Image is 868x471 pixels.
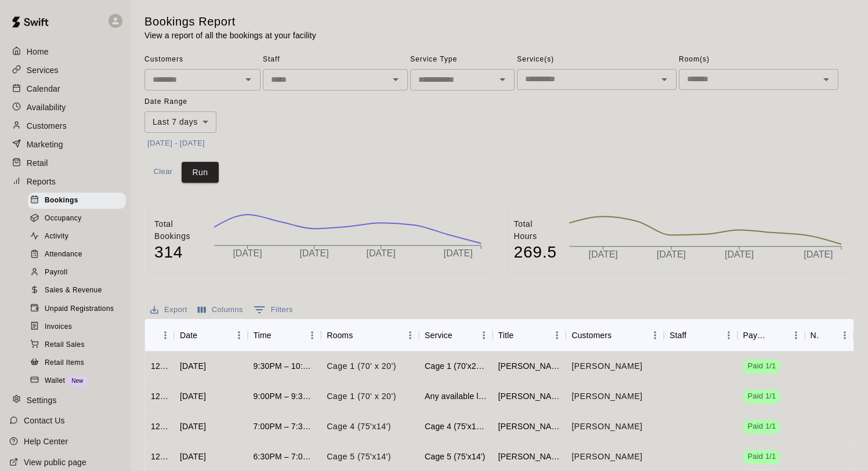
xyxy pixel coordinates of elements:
[27,120,67,132] p: Customers
[254,451,316,462] div: 6:30PM – 7:00PM
[453,327,469,343] button: Sort
[327,360,396,372] p: Cage 1 (70' x 20')
[327,390,396,403] p: Cage 1 (70' x 20')
[151,360,168,372] div: 1298285
[45,321,72,333] span: Invoices
[514,242,557,263] h4: 269.5
[182,162,219,183] button: Run
[154,218,202,242] p: Total Bookings
[572,360,642,372] p: Saylor Singleton
[475,327,493,344] button: Menu
[720,327,737,344] button: Menu
[646,327,664,344] button: Menu
[771,327,787,343] button: Sort
[656,71,672,88] button: Open
[45,357,84,369] span: Retail Items
[195,301,246,319] button: Select columns
[157,327,174,344] button: Menu
[9,173,121,190] a: Reports
[679,50,838,69] span: Room(s)
[28,354,131,372] a: Retail Items
[28,319,126,335] div: Invoices
[144,111,216,133] div: Last 7 days
[498,390,560,402] div: Jake Walker
[743,391,781,402] span: Paid 1/1
[144,162,182,183] button: Clear
[402,327,419,344] button: Menu
[151,327,167,343] button: Sort
[498,451,560,462] div: Tom Braband
[367,249,396,259] tspan: [DATE]
[28,209,131,227] a: Occupancy
[28,372,131,390] a: WalletNew
[144,14,316,30] h5: Bookings Report
[45,213,82,224] span: Occupancy
[743,421,781,432] span: Paid 1/1
[9,117,121,135] div: Customers
[327,319,353,352] div: Rooms
[254,360,316,372] div: 9:30PM – 10:00PM
[144,135,208,153] button: [DATE] - [DATE]
[254,390,316,402] div: 9:00PM – 9:30PM
[743,319,771,352] div: Payment
[240,71,256,88] button: Open
[254,319,272,352] div: Time
[27,157,48,169] p: Retail
[28,265,126,281] div: Payroll
[548,327,566,344] button: Menu
[321,319,419,352] div: Rooms
[263,50,408,69] span: Staff
[805,319,853,352] div: Notes
[180,451,206,462] div: Tue, Aug 12, 2025
[45,285,102,296] span: Sales & Revenue
[514,218,557,242] p: Total Hours
[425,451,485,462] div: Cage 5 (75'x14')
[425,360,487,372] div: Cage 1 (70'x20' with Hittrax)
[425,421,487,432] div: Cage 4 (75'x14') with Hack Attack Pitching machine
[572,390,642,403] p: Jake Walker
[444,249,473,259] tspan: [DATE]
[566,319,664,352] div: Customers
[303,327,321,344] button: Menu
[9,154,121,172] div: Retail
[28,246,131,264] a: Attendance
[248,319,321,352] div: Time
[327,451,391,463] p: Cage 5 (75'x14')
[9,61,121,79] div: Services
[498,319,514,352] div: Title
[9,392,121,409] a: Settings
[28,264,131,282] a: Payroll
[9,80,121,97] div: Calendar
[45,195,78,206] span: Bookings
[197,327,214,343] button: Sort
[493,319,566,352] div: Title
[272,327,288,343] button: Sort
[28,211,126,227] div: Occupancy
[743,361,781,372] span: Paid 1/1
[612,327,628,343] button: Sort
[45,249,82,260] span: Attendance
[656,249,685,259] tspan: [DATE]
[45,375,65,387] span: Wallet
[572,319,612,352] div: Customers
[145,319,174,352] div: ID
[588,249,617,259] tspan: [DATE]
[28,301,126,317] div: Unpaid Registrations
[180,319,197,352] div: Date
[27,83,60,95] p: Calendar
[9,99,121,116] a: Availability
[27,102,66,113] p: Availability
[9,136,121,153] a: Marketing
[28,282,126,299] div: Sales & Revenue
[425,319,453,352] div: Service
[300,249,329,259] tspan: [DATE]
[174,319,248,352] div: Date
[45,267,67,278] span: Payroll
[670,319,686,352] div: Staff
[27,139,63,150] p: Marketing
[743,451,781,462] span: Paid 1/1
[24,415,65,426] p: Contact Us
